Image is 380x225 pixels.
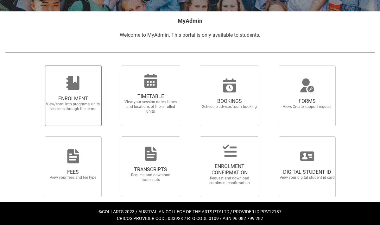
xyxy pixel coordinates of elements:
span: View/Create support request [279,104,335,109]
span: ENROLMENT CONFIRMATION [202,163,257,176]
span: Request and download enrolment confirmation [202,176,257,185]
h2: MyAdmin [5,16,375,25]
span: ENROLMENT [45,96,101,102]
span: View/enrol into programs, units, sessions through the terms [45,102,101,111]
span: BOOKINGS [202,98,257,104]
span: View your fees and fee type [45,175,101,180]
span: TRANSCRIPTS [123,166,179,173]
span: FEES [45,169,101,175]
span: View your digital student id card [279,175,335,180]
span: DIGITAL STUDENT ID [279,169,335,175]
span: View your session dates, times and locations of the enrolled units [123,100,179,114]
span: FORMS [279,98,335,104]
span: Request and download transcripts [123,173,179,182]
span: TIMETABLE [123,93,179,100]
span: Welcome to MyAdmin. This portal is only available to students. [120,32,260,38]
span: Schedule advisor/room booking [202,104,257,109]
